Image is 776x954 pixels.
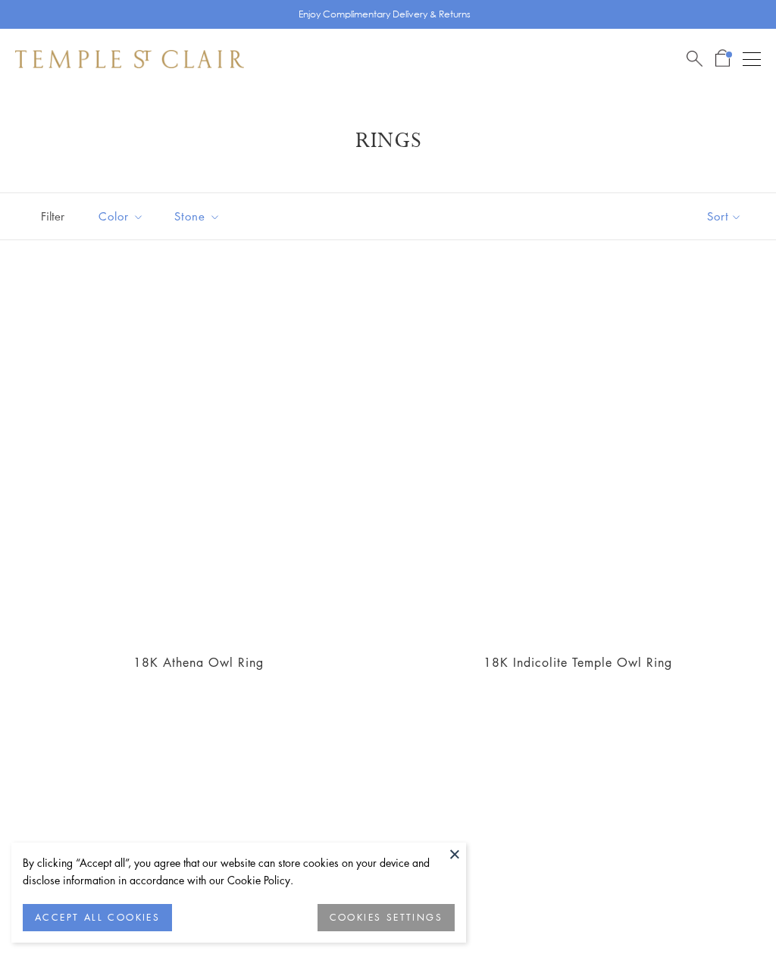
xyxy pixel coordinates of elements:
a: 18K Indicolite Temple Owl Ring [483,654,672,671]
button: Open navigation [743,50,761,68]
div: By clicking “Accept all”, you agree that our website can store cookies on your device and disclos... [23,854,455,889]
p: Enjoy Complimentary Delivery & Returns [299,7,471,22]
button: Show sort by [673,193,776,239]
img: Temple St. Clair [15,50,244,68]
button: ACCEPT ALL COOKIES [23,904,172,931]
h1: Rings [38,127,738,155]
span: Stone [167,207,232,226]
button: Stone [163,199,232,233]
iframe: Gorgias live chat messenger [700,883,761,939]
a: Search [687,49,702,68]
a: R36865-OWLTGBS [18,278,379,639]
a: 18K Athena Owl Ring [133,654,264,671]
a: 18K Indicolite Temple Owl Ring [397,278,758,639]
a: Open Shopping Bag [715,49,730,68]
span: Color [91,207,155,226]
button: COOKIES SETTINGS [318,904,455,931]
button: Color [87,199,155,233]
